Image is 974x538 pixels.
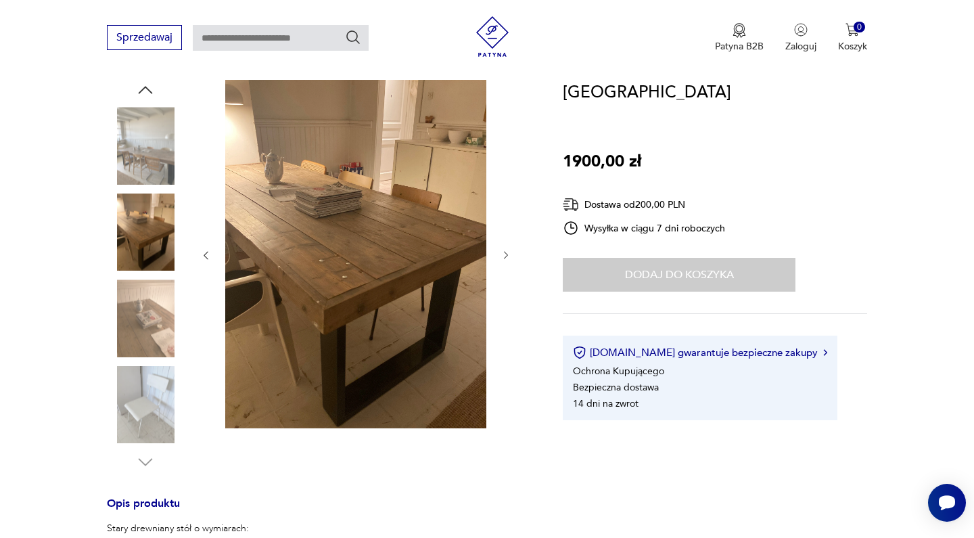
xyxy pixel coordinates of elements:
[107,499,530,522] h3: Opis produktu
[472,16,513,57] img: Patyna - sklep z meblami i dekoracjami vintage
[563,196,579,213] img: Ikona dostawy
[563,196,725,213] div: Dostawa od 200,00 PLN
[573,346,827,359] button: [DOMAIN_NAME] gwarantuje bezpieczne zakupy
[715,23,764,53] button: Patyna B2B
[838,40,867,53] p: Koszyk
[563,80,731,106] h1: [GEOGRAPHIC_DATA]
[107,107,184,184] img: Zdjęcie produktu Stary stół industrialny
[107,366,184,443] img: Zdjęcie produktu Stary stół industrialny
[794,23,808,37] img: Ikonka użytkownika
[107,279,184,357] img: Zdjęcie produktu Stary stół industrialny
[715,23,764,53] a: Ikona medaluPatyna B2B
[573,381,659,394] li: Bezpieczna dostawa
[107,34,182,43] a: Sprzedawaj
[563,149,641,175] p: 1900,00 zł
[928,484,966,522] iframe: Smartsupp widget button
[785,23,816,53] button: Zaloguj
[854,22,865,33] div: 0
[573,346,586,359] img: Ikona certyfikatu
[107,194,184,271] img: Zdjęcie produktu Stary stół industrialny
[845,23,859,37] img: Ikona koszyka
[838,23,867,53] button: 0Koszyk
[107,25,182,50] button: Sprzedawaj
[715,40,764,53] p: Patyna B2B
[573,397,639,410] li: 14 dni na zwrot
[573,365,664,378] li: Ochrona Kupującego
[785,40,816,53] p: Zaloguj
[733,23,746,38] img: Ikona medalu
[823,349,827,356] img: Ikona strzałki w prawo
[345,29,361,45] button: Szukaj
[225,80,486,428] img: Zdjęcie produktu Stary stół industrialny
[563,220,725,236] div: Wysyłka w ciągu 7 dni roboczych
